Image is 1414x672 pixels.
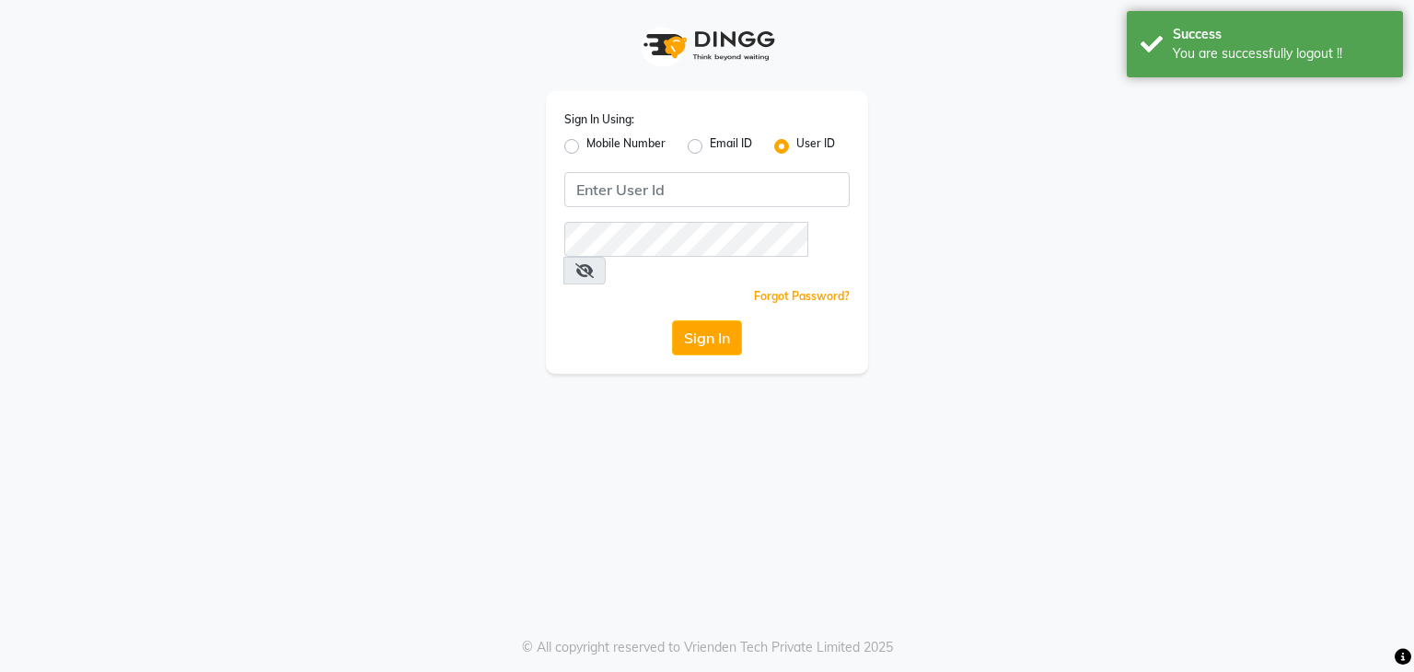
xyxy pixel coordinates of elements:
label: User ID [796,135,835,157]
input: Username [564,222,808,257]
button: Sign In [672,320,742,355]
label: Email ID [710,135,752,157]
label: Sign In Using: [564,111,634,128]
label: Mobile Number [586,135,666,157]
div: Success [1173,25,1389,44]
img: logo1.svg [633,18,781,73]
a: Forgot Password? [754,289,850,303]
div: You are successfully logout !! [1173,44,1389,64]
input: Username [564,172,850,207]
